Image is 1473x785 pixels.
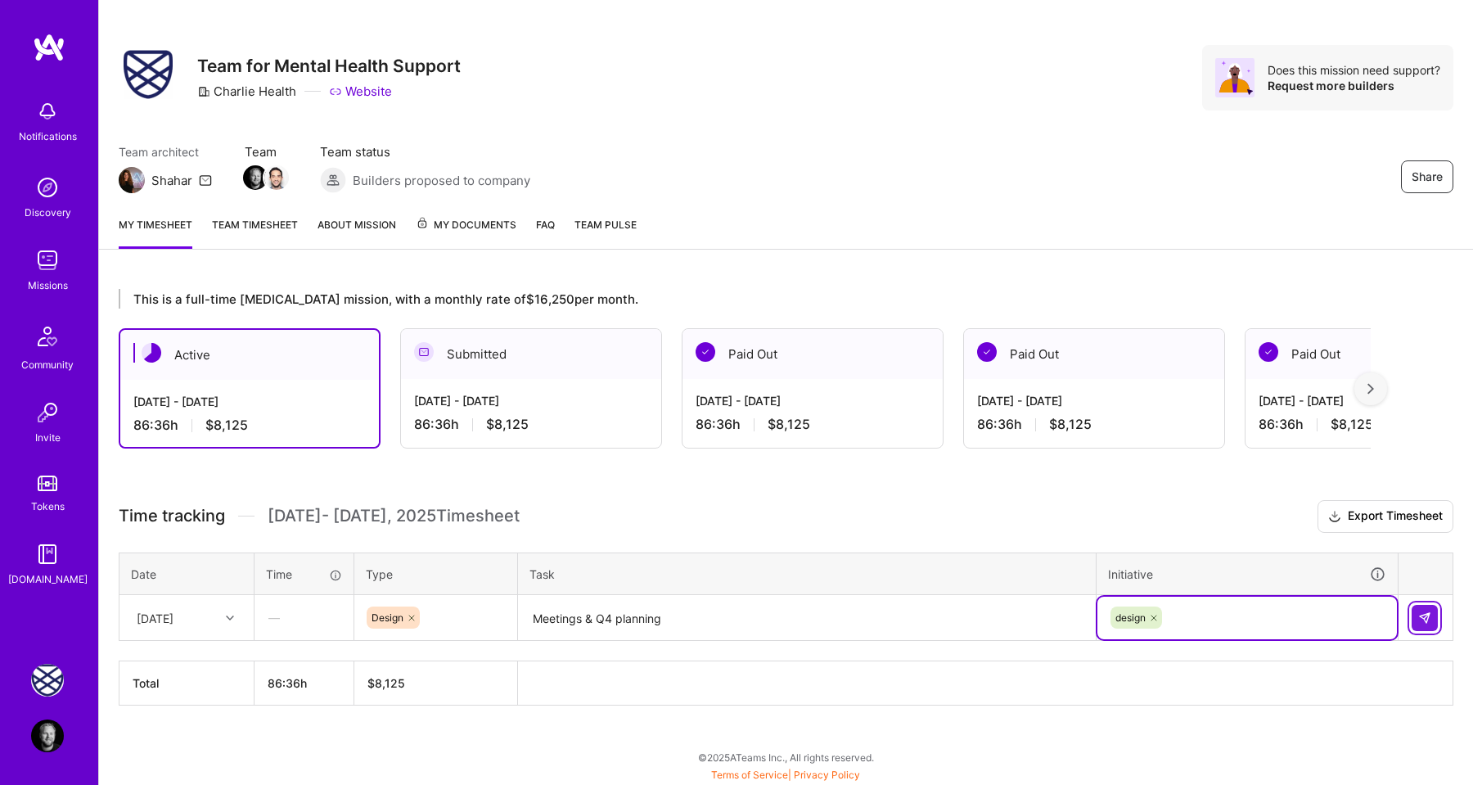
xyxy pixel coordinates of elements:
i: icon Chevron [226,614,234,622]
div: Initiative [1108,565,1386,584]
span: Team status [320,143,530,160]
div: [DATE] - [DATE] [977,392,1211,409]
span: $8,125 [1331,416,1373,433]
span: Time tracking [119,506,225,526]
i: icon Mail [199,174,212,187]
th: Type [354,553,518,595]
div: 86:36 h [133,417,366,434]
div: 86:36 h [414,416,648,433]
div: [DATE] - [DATE] [696,392,930,409]
span: [DATE] - [DATE] , 2025 Timesheet [268,506,520,526]
div: 86:36 h [696,416,930,433]
img: Paid Out [977,342,997,362]
div: Shahar [151,172,192,189]
div: [DOMAIN_NAME] [8,571,88,588]
img: Builders proposed to company [320,167,346,193]
i: icon Download [1328,508,1341,526]
div: Discovery [25,204,71,221]
div: Tokens [31,498,65,515]
span: Builders proposed to company [353,172,530,189]
img: Company Logo [124,50,173,99]
div: [DATE] - [DATE] [133,393,366,410]
a: Team Member Avatar [266,164,287,192]
a: Website [329,83,392,100]
div: Request more builders [1268,78,1440,93]
img: Team Member Avatar [243,165,268,190]
img: logo [33,33,65,62]
div: Active [120,330,379,380]
span: Team [245,143,287,160]
div: — [255,596,353,639]
div: 86:36 h [977,416,1211,433]
img: tokens [38,476,57,491]
div: null [1412,605,1439,631]
div: Community [21,356,74,373]
img: Paid Out [696,342,715,362]
div: Submitted [401,329,661,379]
div: This is a full-time [MEDICAL_DATA] mission, with a monthly rate of $16,250 per month. [119,289,1371,309]
div: [DATE] [137,609,173,626]
div: Notifications [19,128,77,145]
textarea: Meetings & Q4 planning [520,597,1094,640]
span: $8,125 [1049,416,1092,433]
a: Team Member Avatar [245,164,266,192]
img: Team Member Avatar [264,165,289,190]
img: Invite [31,396,64,429]
span: Team Pulse [574,219,637,231]
h3: Team for Mental Health Support [197,56,461,76]
img: right [1367,383,1374,395]
div: Invite [35,429,61,446]
span: Share [1412,169,1443,185]
a: Team Pulse [574,216,637,249]
span: $8,125 [768,416,810,433]
a: FAQ [536,216,555,249]
img: Avatar [1215,58,1255,97]
th: 86:36h [255,661,354,706]
div: Missions [28,277,68,294]
a: My timesheet [119,216,192,249]
img: guide book [31,538,64,571]
a: My Documents [416,216,516,249]
th: $8,125 [354,661,518,706]
a: About Mission [318,216,396,249]
img: Charlie Health: Team for Mental Health Support [31,664,64,697]
img: bell [31,95,64,128]
img: Submit [1418,611,1431,625]
img: Community [28,317,67,356]
span: design [1115,611,1146,624]
div: Paid Out [682,329,943,379]
span: Team architect [119,143,212,160]
button: Export Timesheet [1318,500,1453,533]
img: teamwork [31,244,64,277]
a: Charlie Health: Team for Mental Health Support [27,664,68,697]
img: Submitted [414,342,434,362]
div: Does this mission need support? [1268,62,1440,78]
button: Share [1401,160,1453,193]
img: Paid Out [1259,342,1278,362]
span: Design [372,611,403,624]
img: discovery [31,171,64,204]
div: Time [266,566,342,583]
th: Date [119,553,255,595]
span: $8,125 [205,417,248,434]
a: User Avatar [27,720,68,752]
th: Task [518,553,1097,595]
img: User Avatar [31,720,64,752]
div: Paid Out [964,329,1224,379]
img: Active [142,343,161,363]
div: © 2025 ATeams Inc., All rights reserved. [98,737,1473,778]
span: | [711,769,860,781]
a: Team timesheet [212,216,298,249]
a: Privacy Policy [794,769,860,781]
a: Terms of Service [711,769,788,781]
th: Total [119,661,255,706]
span: My Documents [416,216,516,234]
div: Charlie Health [197,83,296,100]
div: [DATE] - [DATE] [414,392,648,409]
img: Team Architect [119,167,145,193]
span: $8,125 [486,416,529,433]
i: icon CompanyGray [197,85,210,98]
